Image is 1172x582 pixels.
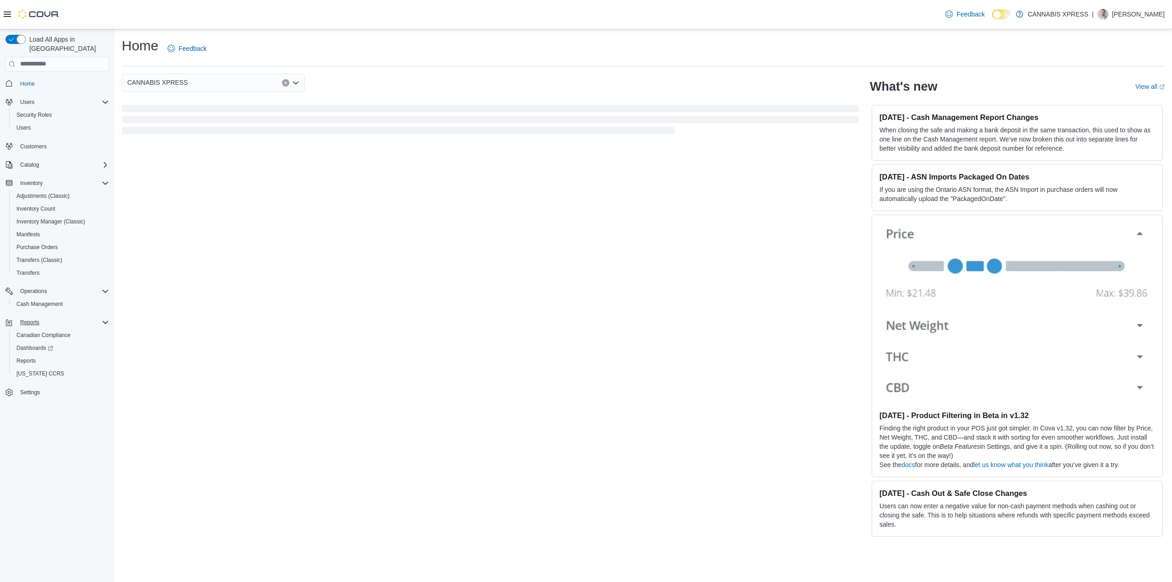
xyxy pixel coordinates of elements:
[9,109,113,121] button: Security Roles
[127,77,188,88] span: CANNABIS XPRESS
[940,443,980,450] em: Beta Features
[13,216,109,227] span: Inventory Manager (Classic)
[9,215,113,228] button: Inventory Manager (Classic)
[2,386,113,399] button: Settings
[1092,9,1094,20] p: |
[13,299,109,310] span: Cash Management
[282,79,289,87] button: Clear input
[1159,84,1165,90] svg: External link
[1097,9,1108,20] div: Chris Jones
[9,190,113,202] button: Adjustments (Classic)
[9,354,113,367] button: Reports
[16,205,55,212] span: Inventory Count
[9,342,113,354] a: Dashboards
[1135,83,1165,90] a: View allExternal link
[13,267,109,278] span: Transfers
[179,44,206,53] span: Feedback
[2,158,113,171] button: Catalog
[879,185,1155,203] p: If you are using the Ontario ASN format, the ASN Import in purchase orders will now automatically...
[16,244,58,251] span: Purchase Orders
[16,178,46,189] button: Inventory
[16,141,50,152] a: Customers
[16,178,109,189] span: Inventory
[879,460,1155,469] p: See the for more details, and after you’ve given it a try.
[26,35,109,53] span: Load All Apps in [GEOGRAPHIC_DATA]
[13,330,74,341] a: Canadian Compliance
[13,355,109,366] span: Reports
[16,386,109,398] span: Settings
[16,387,43,398] a: Settings
[16,141,109,152] span: Customers
[16,218,85,225] span: Inventory Manager (Classic)
[20,143,47,150] span: Customers
[9,329,113,342] button: Canadian Compliance
[16,231,40,238] span: Manifests
[16,97,109,108] span: Users
[901,461,915,468] a: docs
[13,242,62,253] a: Purchase Orders
[16,300,63,308] span: Cash Management
[9,202,113,215] button: Inventory Count
[122,37,158,55] h1: Home
[16,111,52,119] span: Security Roles
[18,10,60,19] img: Cova
[16,286,51,297] button: Operations
[879,113,1155,122] h3: [DATE] - Cash Management Report Changes
[16,159,43,170] button: Catalog
[2,77,113,90] button: Home
[16,97,38,108] button: Users
[13,343,57,354] a: Dashboards
[20,80,35,87] span: Home
[5,73,109,423] nav: Complex example
[20,179,43,187] span: Inventory
[879,489,1155,498] h3: [DATE] - Cash Out & Safe Close Changes
[13,255,109,266] span: Transfers (Classic)
[13,122,109,133] span: Users
[9,254,113,267] button: Transfers (Classic)
[9,298,113,310] button: Cash Management
[956,10,984,19] span: Feedback
[9,121,113,134] button: Users
[9,241,113,254] button: Purchase Orders
[16,78,109,89] span: Home
[2,316,113,329] button: Reports
[879,501,1155,529] p: Users can now enter a negative value for non-cash payment methods when cashing out or closing the...
[2,140,113,153] button: Customers
[9,367,113,380] button: [US_STATE] CCRS
[13,109,109,120] span: Security Roles
[13,343,109,354] span: Dashboards
[2,177,113,190] button: Inventory
[20,319,39,326] span: Reports
[870,79,937,94] h2: What's new
[164,39,210,58] a: Feedback
[973,461,1048,468] a: let us know what you think
[16,78,38,89] a: Home
[13,216,89,227] a: Inventory Manager (Classic)
[13,255,66,266] a: Transfers (Classic)
[16,256,62,264] span: Transfers (Classic)
[16,269,39,277] span: Transfers
[879,411,1155,420] h3: [DATE] - Product Filtering in Beta in v1.32
[1112,9,1165,20] p: [PERSON_NAME]
[13,109,55,120] a: Security Roles
[13,122,34,133] a: Users
[13,368,109,379] span: Washington CCRS
[992,10,1011,19] input: Dark Mode
[16,192,70,200] span: Adjustments (Classic)
[16,317,43,328] button: Reports
[20,389,40,396] span: Settings
[13,242,109,253] span: Purchase Orders
[13,368,68,379] a: [US_STATE] CCRS
[13,330,109,341] span: Canadian Compliance
[13,190,109,201] span: Adjustments (Classic)
[16,332,71,339] span: Canadian Compliance
[20,98,34,106] span: Users
[879,125,1155,153] p: When closing the safe and making a bank deposit in the same transaction, this used to show as one...
[13,229,43,240] a: Manifests
[13,355,39,366] a: Reports
[16,317,109,328] span: Reports
[13,299,66,310] a: Cash Management
[16,357,36,364] span: Reports
[13,203,109,214] span: Inventory Count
